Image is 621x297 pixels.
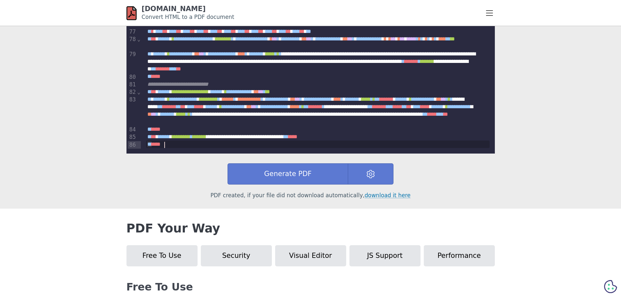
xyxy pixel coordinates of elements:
small: Convert HTML to a PDF document [141,14,234,20]
div: 79 [128,51,137,73]
button: Visual Editor [275,245,346,266]
span: Visual Editor [289,252,332,260]
p: PDF created, if your file did not download automatically, [126,191,495,200]
span: Fold line [137,89,141,95]
div: 80 [128,73,137,81]
span: JS Support [367,252,403,260]
span: Performance [437,252,481,260]
img: html-pdf.net [126,6,137,21]
div: 81 [128,81,137,88]
h2: PDF Your Way [126,222,495,235]
div: 83 [128,96,137,126]
a: download it here [364,192,410,199]
button: Security [201,245,272,266]
div: 85 [128,133,137,141]
div: 77 [128,28,137,36]
span: Free To Use [142,252,181,260]
button: Performance [424,245,495,266]
svg: Cookie Preferences [604,280,617,293]
button: JS Support [349,245,421,266]
button: Free To Use [126,245,198,266]
div: 86 [128,141,137,149]
button: Generate PDF [228,163,348,185]
span: Fold line [137,36,141,42]
span: Security [222,252,250,260]
a: [DOMAIN_NAME] [141,5,206,13]
div: 82 [128,88,137,96]
h3: Free To Use [126,281,495,293]
div: 78 [128,36,137,51]
div: 84 [128,126,137,133]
